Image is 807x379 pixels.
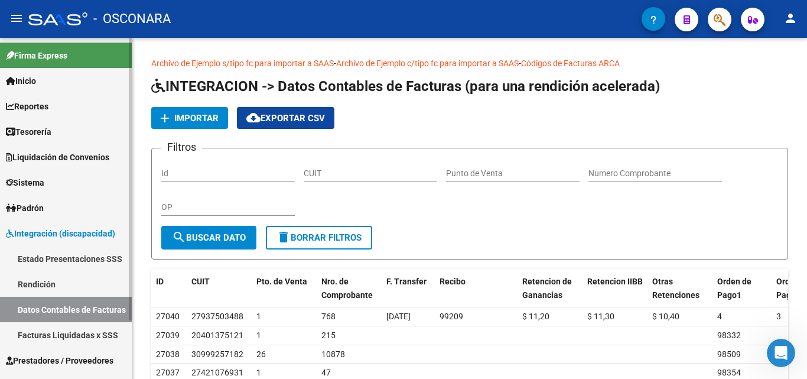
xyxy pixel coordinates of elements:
datatable-header-cell: Retencion de Ganancias [518,269,583,308]
span: 215 [321,331,336,340]
span: INTEGRACION -> Datos Contables de Facturas (para una rendición acelerada) [151,78,660,95]
span: 99209 [440,312,463,321]
a: Archivo de Ejemplo c/tipo fc para importar a SAAS [336,59,519,68]
span: 47 [321,368,331,377]
button: Borrar Filtros [266,226,372,250]
span: 1 [256,312,261,321]
mat-icon: cloud_download [246,111,261,125]
span: Exportar CSV [246,113,325,124]
span: Prestadores / Proveedores [6,354,113,367]
span: Retencion IIBB [587,277,643,286]
button: Importar [151,107,228,129]
span: Buscar Dato [172,232,246,243]
span: ID [156,277,164,286]
span: 10878 [321,349,345,359]
mat-icon: delete [276,230,291,244]
span: $ 11,30 [587,312,614,321]
span: Orden de Pago1 [717,277,751,300]
span: 20401375121 [191,331,243,340]
datatable-header-cell: CUIT [187,269,252,308]
button: Exportar CSV [237,107,334,129]
datatable-header-cell: Otras Retenciones [647,269,712,308]
datatable-header-cell: Pto. de Venta [252,269,317,308]
datatable-header-cell: F. Transfer [382,269,435,308]
span: 27421076931 [191,368,243,377]
span: Retencion de Ganancias [522,277,572,300]
span: 98354 [717,368,741,377]
span: Sistema [6,176,44,189]
span: 27038 [156,349,180,359]
span: Firma Express [6,49,67,62]
span: Borrar Filtros [276,232,362,243]
span: 1 [256,368,261,377]
span: F. Transfer [386,277,427,286]
span: 98332 [717,331,741,340]
datatable-header-cell: ID [151,269,187,308]
mat-icon: menu [9,11,24,25]
span: Nro. de Comprobante [321,277,373,300]
h3: Filtros [161,139,202,156]
a: Archivo de Ejemplo s/tipo fc para importar a SAAS [151,59,334,68]
span: Padrón [6,202,44,215]
datatable-header-cell: Nro. de Comprobante [317,269,382,308]
span: 1 [256,331,261,340]
span: 768 [321,312,336,321]
mat-icon: person [783,11,798,25]
span: Importar [174,113,219,124]
datatable-header-cell: Recibo [435,269,518,308]
span: $ 10,40 [652,312,679,321]
span: 27037 [156,368,180,377]
span: Tesorería [6,125,51,138]
datatable-header-cell: Orden de Pago1 [712,269,772,308]
span: 30999257182 [191,349,243,359]
button: Buscar Dato [161,226,256,250]
span: 26 [256,349,266,359]
span: 4 [717,312,722,321]
span: 27040 [156,312,180,321]
p: - - [151,57,788,70]
datatable-header-cell: Retencion IIBB [583,269,647,308]
span: CUIT [191,277,210,286]
span: Recibo [440,277,466,286]
span: 27937503488 [191,312,243,321]
span: Otras Retenciones [652,277,699,300]
span: 27039 [156,331,180,340]
a: Códigos de Facturas ARCA [521,59,620,68]
span: - OSCONARA [93,6,171,32]
span: Pto. de Venta [256,277,307,286]
span: Liquidación de Convenios [6,151,109,164]
span: Inicio [6,74,36,88]
iframe: Intercom live chat [767,339,795,367]
span: [DATE] [386,312,411,321]
span: 98509 [717,349,741,359]
span: $ 11,20 [522,312,549,321]
mat-icon: add [158,111,172,125]
span: Reportes [6,100,48,113]
mat-icon: search [172,230,186,244]
span: Integración (discapacidad) [6,227,115,240]
span: 3 [776,312,781,321]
